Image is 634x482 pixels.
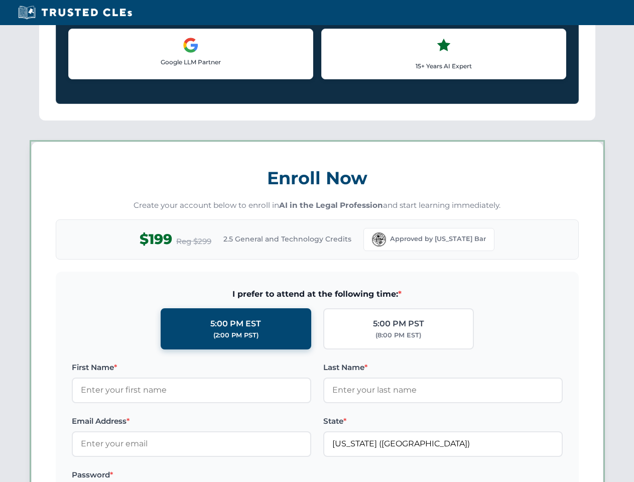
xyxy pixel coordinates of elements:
span: 2.5 General and Technology Credits [223,233,351,245]
div: 5:00 PM PST [373,317,424,330]
span: Reg $299 [176,235,211,248]
label: Email Address [72,415,311,427]
h3: Enroll Now [56,162,579,194]
label: State [323,415,563,427]
label: First Name [72,361,311,374]
p: 15+ Years AI Expert [330,61,558,71]
span: $199 [140,228,172,251]
p: Google LLM Partner [77,57,305,67]
img: Trusted CLEs [15,5,135,20]
p: Create your account below to enroll in and start learning immediately. [56,200,579,211]
img: Florida Bar [372,232,386,247]
img: Google [183,37,199,53]
label: Last Name [323,361,563,374]
label: Password [72,469,311,481]
span: Approved by [US_STATE] Bar [390,234,486,244]
div: (2:00 PM PST) [213,330,259,340]
strong: AI in the Legal Profession [279,200,383,210]
input: Enter your last name [323,378,563,403]
input: Enter your first name [72,378,311,403]
div: (8:00 PM EST) [375,330,421,340]
div: 5:00 PM EST [210,317,261,330]
span: I prefer to attend at the following time: [72,288,563,301]
input: Florida (FL) [323,431,563,456]
input: Enter your email [72,431,311,456]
